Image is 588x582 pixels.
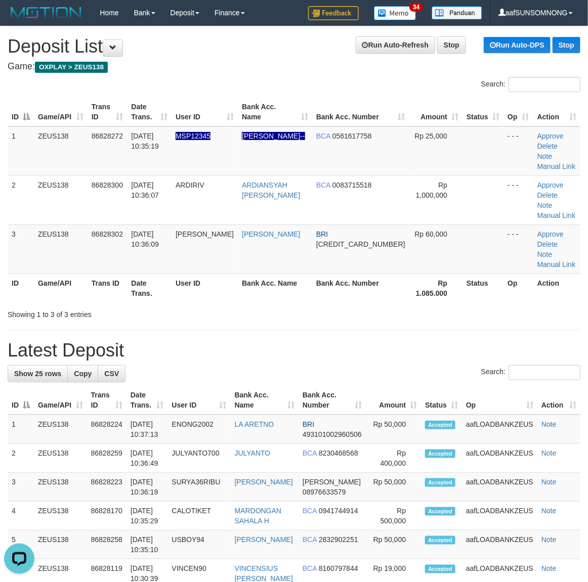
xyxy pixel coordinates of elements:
[537,132,564,140] a: Approve
[312,98,409,126] th: Bank Acc. Number: activate to sort column ascending
[87,444,127,473] td: 86828259
[87,386,127,415] th: Trans ID: activate to sort column ascending
[319,564,358,572] span: Copy 8160797844 to clipboard
[425,421,455,429] span: Accepted
[553,37,580,53] a: Stop
[4,4,34,34] button: Open LiveChat chat widget
[87,502,127,530] td: 86828170
[35,62,108,73] span: OXPLAY > ZEUS138
[537,142,558,150] a: Delete
[235,420,274,428] a: LA ARETNO
[366,415,421,444] td: Rp 50,000
[537,191,558,199] a: Delete
[421,386,462,415] th: Status: activate to sort column ascending
[8,340,580,361] h1: Latest Deposit
[8,98,34,126] th: ID: activate to sort column descending
[127,415,168,444] td: [DATE] 10:37:13
[127,530,168,559] td: [DATE] 10:35:10
[537,240,558,248] a: Delete
[87,473,127,502] td: 86828223
[409,3,423,12] span: 34
[366,502,421,530] td: Rp 500,000
[415,230,448,238] span: Rp 60,000
[34,274,88,302] th: Game/API
[303,535,317,544] span: BCA
[167,473,230,502] td: SURYA36RIBU
[462,530,537,559] td: aafLOADBANKZEUS
[172,98,238,126] th: User ID: activate to sort column ascending
[462,473,537,502] td: aafLOADBANKZEUS
[303,564,317,572] span: BCA
[176,181,204,189] span: ARDIRIV
[463,98,503,126] th: Status: activate to sort column ascending
[366,530,421,559] td: Rp 50,000
[509,77,580,92] input: Search:
[537,250,553,258] a: Note
[235,507,282,525] a: MARDONGAN SAHALA H
[509,365,580,380] input: Search:
[8,305,237,320] div: Showing 1 to 3 of 3 entries
[127,502,168,530] td: [DATE] 10:35:29
[8,175,34,225] td: 2
[541,478,557,486] a: Note
[167,415,230,444] td: ENONG2002
[242,181,300,199] a: ARDIANSYAH [PERSON_NAME]
[92,181,123,189] span: 86828300
[462,386,537,415] th: Op: activate to sort column ascending
[88,98,128,126] th: Trans ID: activate to sort column ascending
[303,420,314,428] span: BRI
[503,126,533,176] td: - - -
[34,444,87,473] td: ZEUS138
[74,370,92,378] span: Copy
[303,449,317,457] span: BCA
[14,370,61,378] span: Show 25 rows
[481,365,580,380] label: Search:
[541,564,557,572] a: Note
[34,415,87,444] td: ZEUS138
[366,473,421,502] td: Rp 50,000
[541,507,557,515] a: Note
[238,98,312,126] th: Bank Acc. Name: activate to sort column ascending
[409,274,463,302] th: Rp 1.085.000
[537,211,576,219] a: Manual Link
[319,449,358,457] span: Copy 8230468568 to clipboard
[425,478,455,487] span: Accepted
[366,444,421,473] td: Rp 400,000
[172,274,238,302] th: User ID
[374,6,416,20] img: Button%20Memo.svg
[425,507,455,516] span: Accepted
[67,365,98,382] a: Copy
[484,37,551,53] a: Run Auto-DPS
[8,530,34,559] td: 5
[127,98,172,126] th: Date Trans.: activate to sort column ascending
[34,225,88,274] td: ZEUS138
[34,473,87,502] td: ZEUS138
[541,420,557,428] a: Note
[8,62,580,72] h4: Game:
[92,132,123,140] span: 86828272
[332,181,372,189] span: Copy 0083715518 to clipboard
[541,449,557,457] a: Note
[437,36,466,54] a: Stop
[303,478,361,486] span: [PERSON_NAME]
[8,126,34,176] td: 1
[104,370,119,378] span: CSV
[8,225,34,274] td: 3
[503,225,533,274] td: - - -
[503,175,533,225] td: - - -
[303,430,362,438] span: Copy 493101002960506 to clipboard
[167,502,230,530] td: CALOTIKET
[8,365,68,382] a: Show 25 rows
[533,274,580,302] th: Action
[8,5,85,20] img: MOTION_logo.png
[127,386,168,415] th: Date Trans.: activate to sort column ascending
[131,181,159,199] span: [DATE] 10:36:07
[316,240,405,248] span: Copy 501001007826532 to clipboard
[242,230,300,238] a: [PERSON_NAME]
[316,132,330,140] span: BCA
[481,77,580,92] label: Search:
[319,535,358,544] span: Copy 2832902251 to clipboard
[409,98,463,126] th: Amount: activate to sort column ascending
[308,6,359,20] img: Feedback.jpg
[238,274,312,302] th: Bank Acc. Name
